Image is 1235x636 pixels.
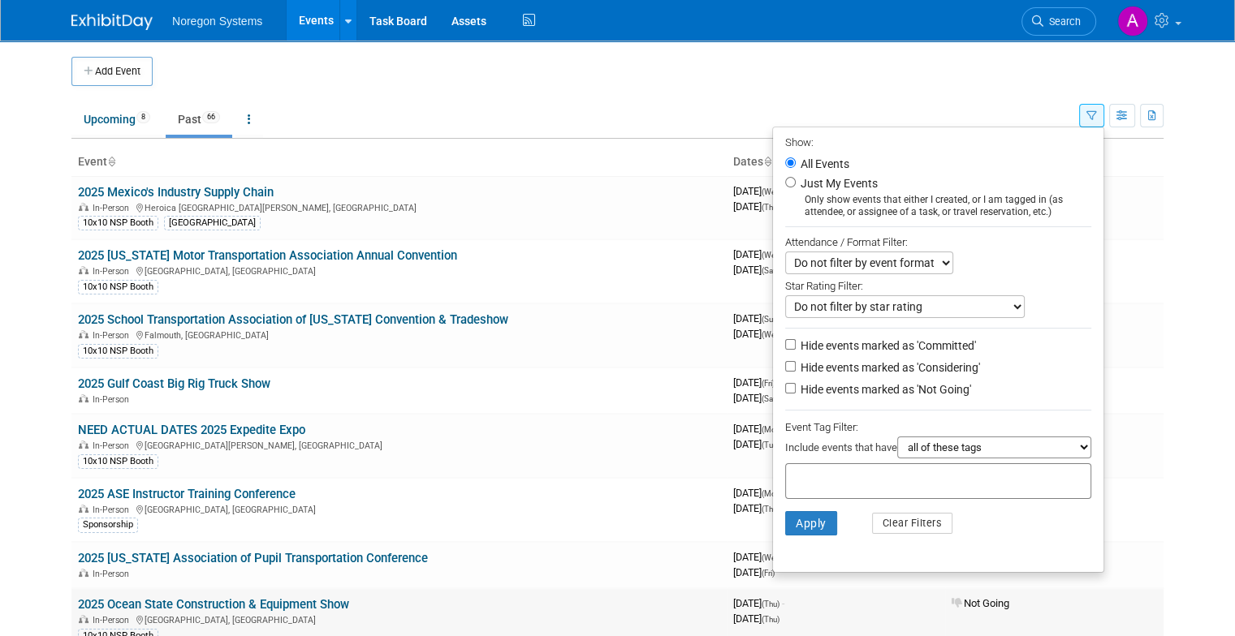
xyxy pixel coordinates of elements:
[78,200,720,213] div: Heroica [GEOGRAPHIC_DATA][PERSON_NAME], [GEOGRAPHIC_DATA]
[797,175,878,191] label: Just My Events
[78,185,274,200] a: 2025 Mexico's Industry Supply Chain
[78,438,720,451] div: [GEOGRAPHIC_DATA][PERSON_NAME], [GEOGRAPHIC_DATA]
[762,569,775,578] span: (Fri)
[79,505,89,513] img: In-Person Event
[79,330,89,338] img: In-Person Event
[93,569,134,579] span: In-Person
[78,423,305,437] a: NEED ACTUAL DATES 2025 Expedite Expo
[79,440,89,449] img: In-Person Event
[93,266,134,277] span: In-Person
[762,187,783,196] span: (Wed)
[727,148,945,176] th: Dates
[785,131,1091,152] div: Show:
[78,454,158,469] div: 10x10 NSP Booth
[762,553,783,562] span: (Wed)
[78,518,138,532] div: Sponsorship
[782,597,784,609] span: -
[785,418,1091,436] div: Event Tag Filter:
[93,394,134,405] span: In-Person
[79,203,89,211] img: In-Person Event
[1043,15,1081,28] span: Search
[797,381,971,397] label: Hide events marked as 'Not Going'
[733,566,775,578] span: [DATE]
[71,57,153,86] button: Add Event
[78,264,720,277] div: [GEOGRAPHIC_DATA], [GEOGRAPHIC_DATA]
[762,615,779,624] span: (Thu)
[78,328,720,341] div: Falmouth, [GEOGRAPHIC_DATA]
[733,551,788,563] span: [DATE]
[762,379,775,388] span: (Fri)
[763,155,771,168] a: Sort by Start Date
[71,14,153,30] img: ExhibitDay
[733,423,788,435] span: [DATE]
[93,330,134,341] span: In-Person
[172,15,262,28] span: Noregon Systems
[93,203,134,213] span: In-Person
[164,216,261,230] div: [GEOGRAPHIC_DATA]
[202,111,220,123] span: 66
[762,315,779,324] span: (Sun)
[785,233,1091,251] div: Attendance / Format Filter:
[78,597,349,612] a: 2025 Ocean State Construction & Equipment Show
[952,597,1009,609] span: Not Going
[93,615,134,625] span: In-Person
[93,440,134,451] span: In-Person
[733,612,779,625] span: [DATE]
[797,359,980,376] label: Hide events marked as 'Considering'
[762,425,783,434] span: (Mon)
[733,312,784,324] span: [DATE]
[93,505,134,515] span: In-Person
[78,280,158,294] div: 10x10 NSP Booth
[762,489,783,498] span: (Mon)
[107,155,115,168] a: Sort by Event Name
[733,597,784,609] span: [DATE]
[762,505,779,514] span: (Thu)
[762,440,779,449] span: (Tue)
[78,376,270,391] a: 2025 Gulf Coast Big Rig Truck Show
[762,599,779,608] span: (Thu)
[762,251,783,260] span: (Wed)
[733,264,778,276] span: [DATE]
[733,248,788,260] span: [DATE]
[797,337,976,354] label: Hide events marked as 'Committed'
[79,569,89,577] img: In-Person Event
[79,266,89,274] img: In-Person Event
[733,185,788,197] span: [DATE]
[733,438,779,450] span: [DATE]
[78,344,158,359] div: 10x10 NSP Booth
[733,502,779,514] span: [DATE]
[785,274,1091,295] div: Star Rating Filter:
[78,248,457,263] a: 2025 [US_STATE] Motor Transportation Association Annual Convention
[1117,6,1148,37] img: Ali Connell
[762,330,783,339] span: (Wed)
[762,266,778,275] span: (Sat)
[78,551,428,565] a: 2025 [US_STATE] Association of Pupil Transportation Conference
[136,111,150,123] span: 8
[78,612,720,625] div: [GEOGRAPHIC_DATA], [GEOGRAPHIC_DATA]
[762,203,779,212] span: (Thu)
[166,104,232,135] a: Past66
[733,376,779,389] span: [DATE]
[785,436,1091,463] div: Include events that have
[872,513,953,534] button: Clear Filters
[785,511,837,535] button: Apply
[78,487,296,501] a: 2025 ASE Instructor Training Conference
[1021,7,1096,36] a: Search
[785,194,1091,218] div: Only show events that either I created, or I am tagged in (as attendee, or assignee of a task, or...
[79,615,89,623] img: In-Person Event
[78,312,508,327] a: 2025 School Transportation Association of [US_STATE] Convention & Tradeshow
[71,148,727,176] th: Event
[762,394,778,403] span: (Sat)
[71,104,162,135] a: Upcoming8
[733,487,788,499] span: [DATE]
[797,158,849,170] label: All Events
[78,502,720,515] div: [GEOGRAPHIC_DATA], [GEOGRAPHIC_DATA]
[78,216,158,230] div: 10x10 NSP Booth
[79,394,89,402] img: In-Person Event
[733,200,779,213] span: [DATE]
[733,328,783,340] span: [DATE]
[733,392,778,404] span: [DATE]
